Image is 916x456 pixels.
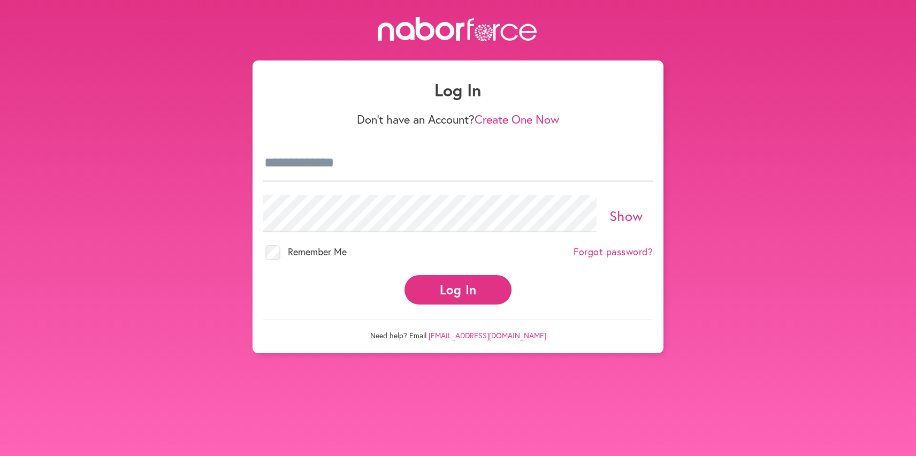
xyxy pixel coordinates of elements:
button: Log In [404,275,512,305]
p: Don't have an Account? [263,112,653,126]
a: Forgot password? [574,246,653,258]
a: [EMAIL_ADDRESS][DOMAIN_NAME] [429,330,546,340]
h1: Log In [263,80,653,100]
span: Remember Me [288,245,347,258]
a: Show [609,207,643,225]
p: Need help? Email [263,319,653,340]
a: Create One Now [475,111,559,127]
